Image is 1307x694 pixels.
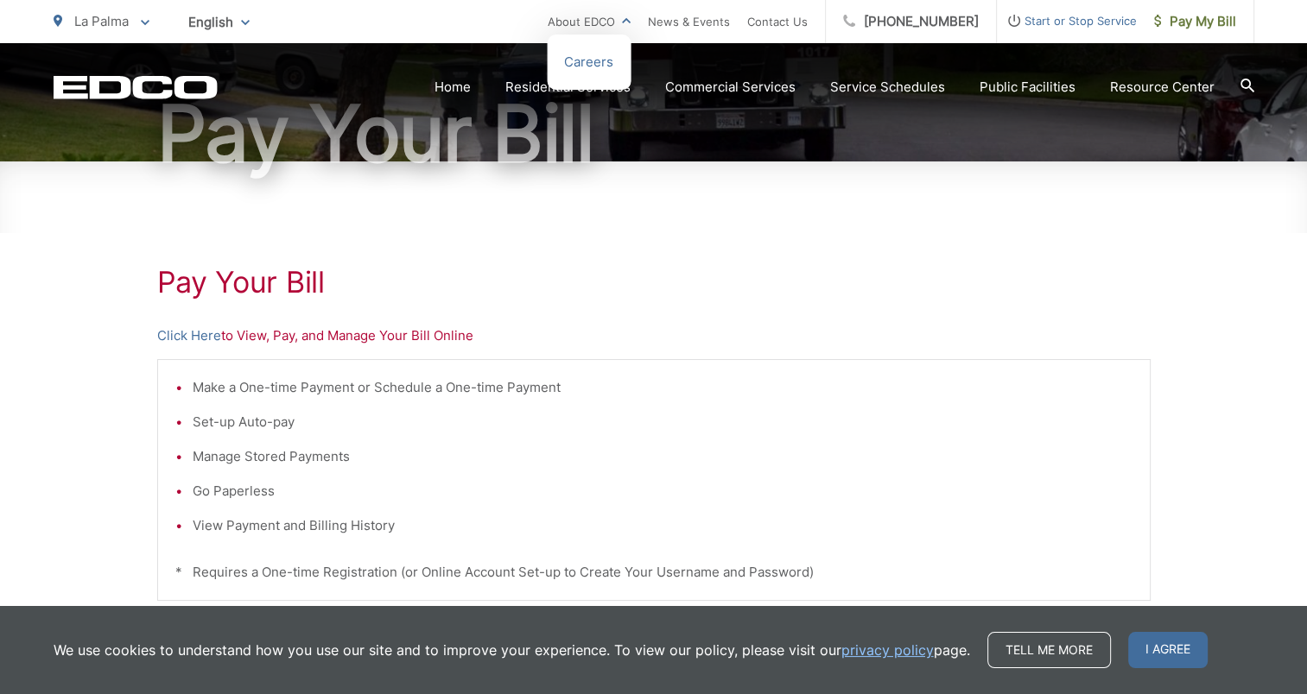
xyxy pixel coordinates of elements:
a: Contact Us [747,11,808,32]
span: Pay My Bill [1154,11,1236,32]
li: Make a One-time Payment or Schedule a One-time Payment [193,377,1133,398]
p: to View, Pay, and Manage Your Bill Online [157,325,1151,346]
a: Careers [564,52,613,73]
a: Click Here [157,325,221,346]
a: Residential Services [505,77,631,98]
a: Commercial Services [665,77,796,98]
a: Service Schedules [830,77,945,98]
li: Set-up Auto-pay [193,412,1133,432]
li: Go Paperless [193,481,1133,502]
a: News & Events [648,11,730,32]
a: About EDCO [548,11,631,32]
a: Home [435,77,471,98]
a: Public Facilities [980,77,1075,98]
p: We use cookies to understand how you use our site and to improve your experience. To view our pol... [54,640,970,660]
a: privacy policy [841,640,934,660]
li: Manage Stored Payments [193,446,1133,467]
p: * Requires a One-time Registration (or Online Account Set-up to Create Your Username and Password) [175,562,1133,583]
li: View Payment and Billing History [193,515,1133,536]
span: La Palma [74,13,129,29]
a: Resource Center [1110,77,1215,98]
h1: Pay Your Bill [54,91,1254,177]
h1: Pay Your Bill [157,265,1151,300]
a: EDCD logo. Return to the homepage. [54,75,218,99]
span: English [175,7,263,37]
